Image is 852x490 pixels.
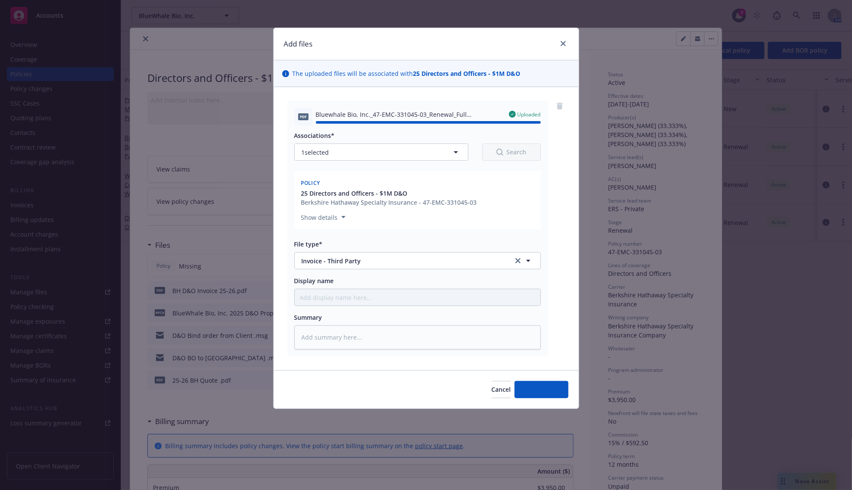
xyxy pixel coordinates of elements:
span: Invoice - Third Party [302,256,501,265]
button: Cancel [492,381,511,398]
button: Add files [515,381,568,398]
button: Invoice - Third Partyclear selection [294,252,541,269]
a: clear selection [513,256,523,266]
span: Add files [529,385,554,393]
input: Add display name here... [295,289,540,306]
span: Display name [294,277,334,285]
span: Cancel [492,385,511,393]
span: Summary [294,313,322,321]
